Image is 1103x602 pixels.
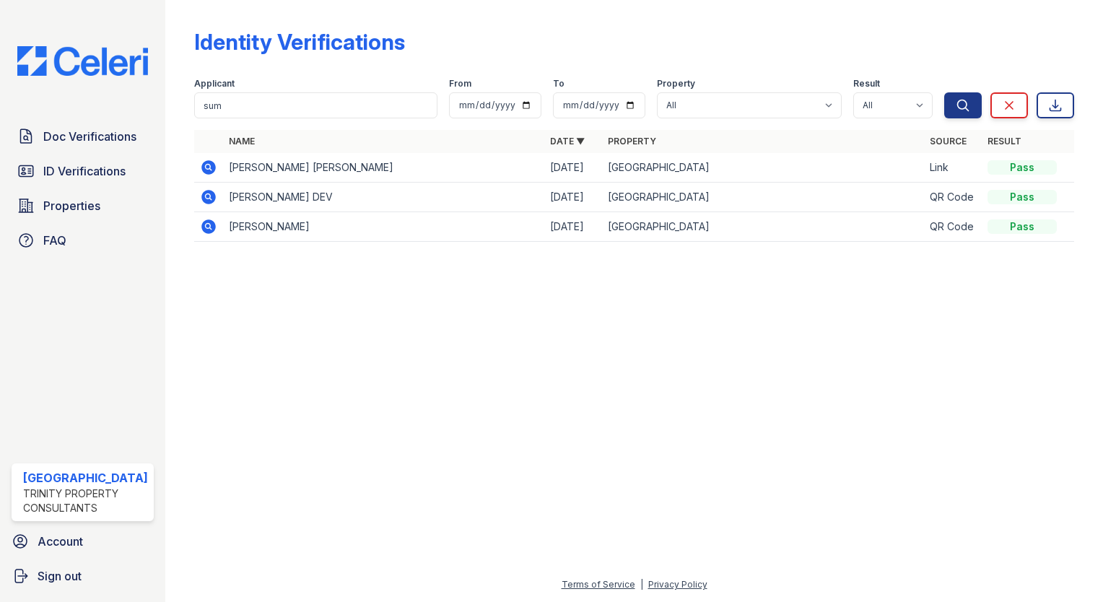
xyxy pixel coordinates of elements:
div: Pass [988,190,1057,204]
td: [GEOGRAPHIC_DATA] [602,212,924,242]
td: [PERSON_NAME] [PERSON_NAME] [223,153,545,183]
span: Doc Verifications [43,128,136,145]
td: QR Code [924,212,982,242]
td: QR Code [924,183,982,212]
a: Terms of Service [562,579,635,590]
td: [DATE] [544,212,602,242]
a: Properties [12,191,154,220]
a: Source [930,136,967,147]
div: Trinity Property Consultants [23,487,148,515]
span: Sign out [38,567,82,585]
a: Account [6,527,160,556]
div: | [640,579,643,590]
a: Sign out [6,562,160,590]
label: Applicant [194,78,235,90]
span: Account [38,533,83,550]
img: CE_Logo_Blue-a8612792a0a2168367f1c8372b55b34899dd931a85d93a1a3d3e32e68fde9ad4.png [6,46,160,76]
a: Privacy Policy [648,579,707,590]
a: ID Verifications [12,157,154,186]
div: [GEOGRAPHIC_DATA] [23,469,148,487]
a: FAQ [12,226,154,255]
div: Pass [988,219,1057,234]
td: [PERSON_NAME] [223,212,545,242]
div: Pass [988,160,1057,175]
label: Result [853,78,880,90]
a: Name [229,136,255,147]
label: Property [657,78,695,90]
td: [GEOGRAPHIC_DATA] [602,183,924,212]
span: ID Verifications [43,162,126,180]
td: [PERSON_NAME] DEV [223,183,545,212]
td: [DATE] [544,183,602,212]
td: [GEOGRAPHIC_DATA] [602,153,924,183]
span: Properties [43,197,100,214]
label: To [553,78,564,90]
a: Result [988,136,1021,147]
a: Property [608,136,656,147]
span: FAQ [43,232,66,249]
input: Search by name or phone number [194,92,437,118]
td: [DATE] [544,153,602,183]
a: Date ▼ [550,136,585,147]
a: Doc Verifications [12,122,154,151]
div: Identity Verifications [194,29,405,55]
td: Link [924,153,982,183]
label: From [449,78,471,90]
